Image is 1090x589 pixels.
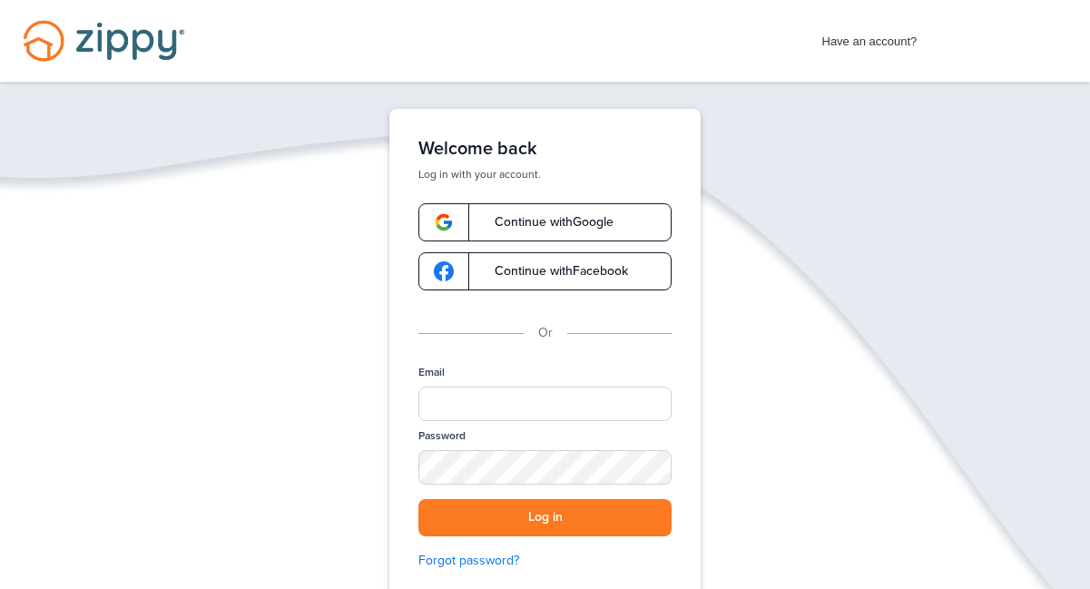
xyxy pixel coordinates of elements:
label: Email [418,365,445,380]
p: Or [538,323,553,343]
input: Password [418,450,672,485]
button: Log in [418,499,672,536]
span: Continue with Google [476,216,614,229]
a: google-logoContinue withFacebook [418,252,672,290]
span: Continue with Facebook [476,265,628,278]
img: google-logo [434,261,454,281]
label: Password [418,428,466,444]
img: google-logo [434,212,454,232]
a: google-logoContinue withGoogle [418,203,672,241]
input: Email [418,387,672,421]
span: Have an account? [822,23,918,52]
p: Log in with your account. [418,167,672,182]
h1: Welcome back [418,138,672,160]
a: Forgot password? [418,551,672,571]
